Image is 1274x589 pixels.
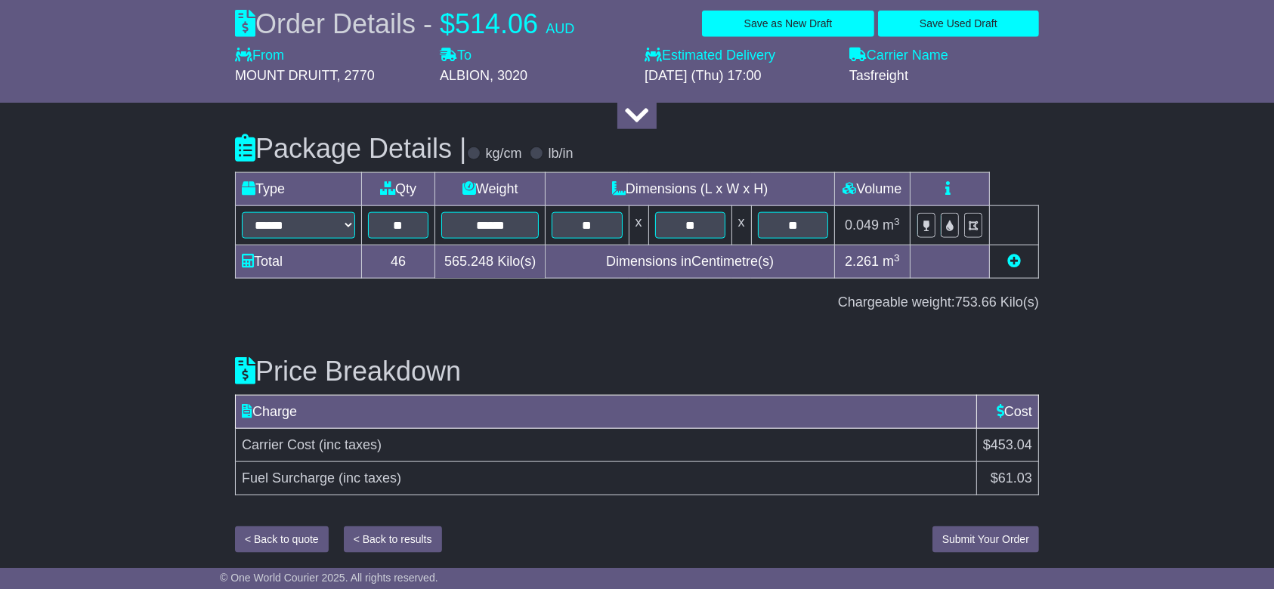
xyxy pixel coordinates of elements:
td: Charge [236,396,977,429]
span: $453.04 [983,437,1032,452]
td: x [629,206,648,245]
span: 565.248 [444,254,493,269]
span: Submit Your Order [942,533,1029,545]
td: Cost [976,396,1038,429]
td: Qty [362,173,435,206]
span: (inc taxes) [339,470,401,486]
span: (inc taxes) [319,437,382,452]
span: ALBION [440,68,490,83]
td: Dimensions in Centimetre(s) [546,245,835,279]
div: Order Details - [235,8,574,40]
span: $ [440,8,455,39]
span: 514.06 [455,8,538,39]
div: [DATE] (Thu) 17:00 [645,68,834,85]
span: , 3020 [490,68,527,83]
span: $61.03 [991,470,1032,486]
span: 753.66 [955,294,997,310]
span: AUD [546,21,574,36]
sup: 3 [894,252,900,264]
h3: Price Breakdown [235,356,1039,387]
a: Add new item [1007,254,1021,269]
div: Chargeable weight: Kilo(s) [235,294,1039,311]
td: Volume [834,173,910,206]
td: x [731,206,751,245]
button: < Back to quote [235,526,329,553]
button: Save Used Draft [878,11,1039,37]
td: Kilo(s) [435,245,546,279]
sup: 3 [894,216,900,227]
span: m [883,217,900,233]
label: From [235,48,284,64]
label: lb/in [549,146,574,162]
td: 46 [362,245,435,279]
button: Submit Your Order [932,526,1039,553]
span: © One World Courier 2025. All rights reserved. [220,572,438,584]
span: MOUNT DRUITT [235,68,337,83]
span: 0.049 [845,217,879,233]
button: Save as New Draft [702,11,874,37]
td: Weight [435,173,546,206]
td: Type [236,173,362,206]
td: Dimensions (L x W x H) [546,173,835,206]
span: 2.261 [845,254,879,269]
label: Estimated Delivery [645,48,834,64]
span: Carrier Cost [242,437,315,452]
label: kg/cm [486,146,522,162]
button: < Back to results [344,526,442,553]
h3: Package Details | [235,134,467,164]
label: To [440,48,472,64]
span: m [883,254,900,269]
label: Carrier Name [849,48,948,64]
div: Tasfreight [849,68,1039,85]
span: , 2770 [337,68,375,83]
td: Total [236,245,362,279]
span: Fuel Surcharge [242,470,335,486]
